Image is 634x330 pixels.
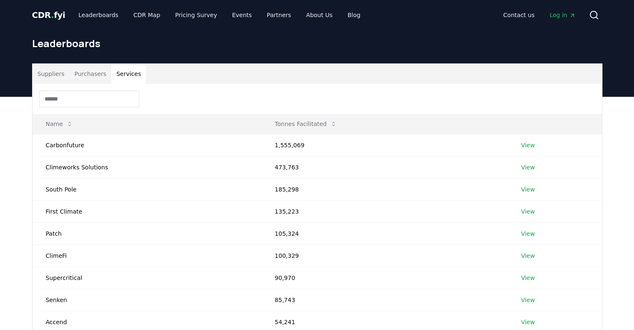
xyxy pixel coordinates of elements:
[496,8,541,23] a: Contact us
[341,8,367,23] a: Blog
[226,8,258,23] a: Events
[51,10,54,20] span: .
[127,8,167,23] a: CDR Map
[33,156,261,178] td: Climeworks Solutions
[33,222,261,244] td: Patch
[33,267,261,289] td: Supercritical
[111,64,146,84] button: Services
[261,267,508,289] td: 90,970
[521,163,535,171] a: View
[260,8,298,23] a: Partners
[521,141,535,149] a: View
[261,178,508,200] td: 185,298
[261,222,508,244] td: 105,324
[32,9,65,21] a: CDR.fyi
[72,8,125,23] a: Leaderboards
[33,64,70,84] button: Suppliers
[299,8,339,23] a: About Us
[33,289,261,311] td: Senken
[521,274,535,282] a: View
[39,116,80,132] button: Name
[32,10,65,20] span: CDR fyi
[496,8,582,23] nav: Main
[261,289,508,311] td: 85,743
[33,178,261,200] td: South Pole
[521,207,535,216] a: View
[261,156,508,178] td: 473,763
[521,252,535,260] a: View
[32,37,602,50] h1: Leaderboards
[521,318,535,326] a: View
[268,116,343,132] button: Tonnes Facilitated
[261,200,508,222] td: 135,223
[168,8,223,23] a: Pricing Survey
[549,11,575,19] span: Log in
[543,8,582,23] a: Log in
[261,134,508,156] td: 1,555,069
[521,185,535,194] a: View
[72,8,367,23] nav: Main
[261,244,508,267] td: 100,329
[69,64,111,84] button: Purchasers
[521,296,535,304] a: View
[33,244,261,267] td: ClimeFi
[33,200,261,222] td: First Climate
[521,229,535,238] a: View
[33,134,261,156] td: Carbonfuture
